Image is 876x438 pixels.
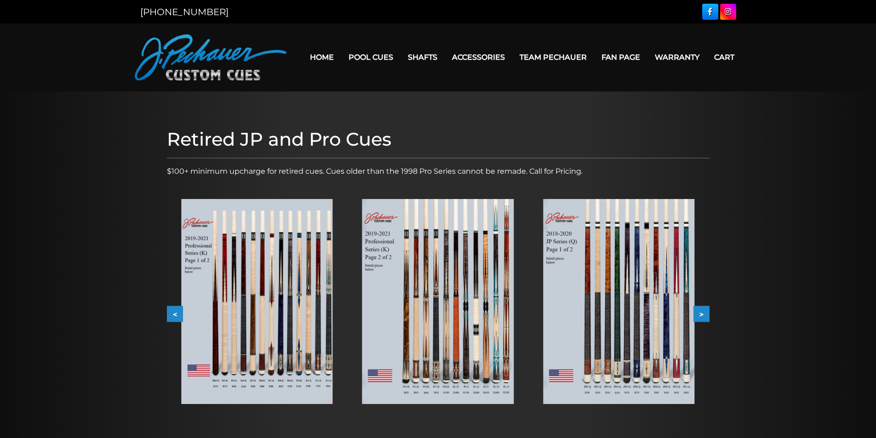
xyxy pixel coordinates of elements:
button: < [167,306,183,322]
div: Carousel Navigation [167,306,710,322]
a: [PHONE_NUMBER] [140,6,229,17]
a: Warranty [647,46,707,69]
a: Accessories [445,46,512,69]
button: > [693,306,710,322]
a: Pool Cues [341,46,401,69]
a: Team Pechauer [512,46,594,69]
a: Cart [707,46,742,69]
a: Home [303,46,341,69]
h1: Retired JP and Pro Cues [167,128,710,150]
p: $100+ minimum upcharge for retired cues. Cues older than the 1998 Pro Series cannot be remade. Ca... [167,166,710,177]
img: Pechauer Custom Cues [135,34,286,80]
a: Fan Page [594,46,647,69]
a: Shafts [401,46,445,69]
